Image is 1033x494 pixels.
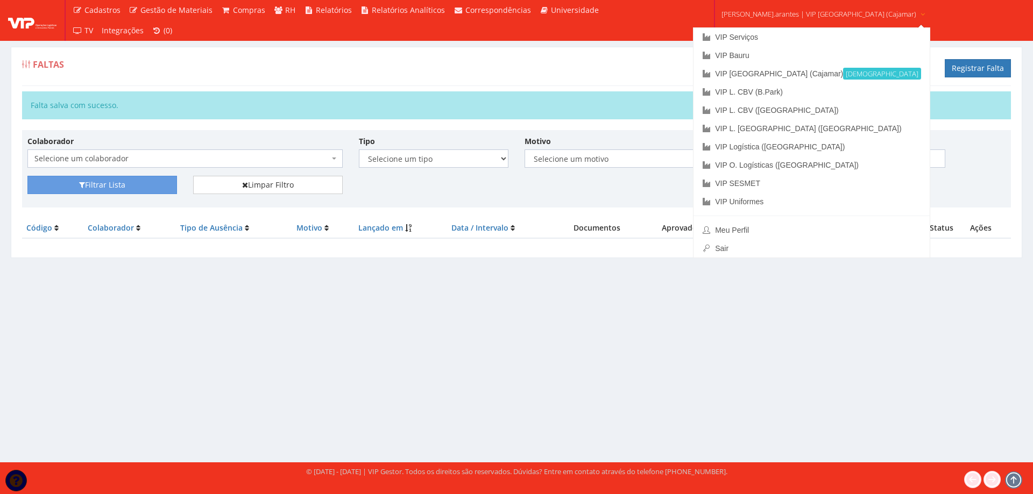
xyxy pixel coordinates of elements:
label: Motivo [525,136,551,147]
a: VIP Bauru [694,46,930,65]
span: Selecione um colaborador [27,149,343,168]
a: TV [68,20,97,41]
a: Meu Perfil [694,221,930,239]
a: Sair [694,239,930,257]
th: Ações [966,218,1011,238]
span: Correspondências [465,5,531,15]
label: Colaborador [27,136,74,147]
a: VIP Uniformes [694,192,930,211]
a: Registrar Falta [945,59,1011,77]
th: Aprovado pelo RH [639,218,752,238]
a: VIP O. Logísticas ([GEOGRAPHIC_DATA]) [694,156,930,174]
a: VIP L. CBV (B.Park) [694,83,930,101]
a: Tipo de Ausência [180,223,243,233]
th: Documentos [555,218,639,238]
a: Data / Intervalo [451,223,508,233]
a: VIP [GEOGRAPHIC_DATA] (Cajamar)[DEMOGRAPHIC_DATA] [694,65,930,83]
span: Faltas [33,59,64,70]
span: Integrações [102,25,144,35]
a: Código [26,223,52,233]
span: [PERSON_NAME].arantes | VIP [GEOGRAPHIC_DATA] (Cajamar) [721,9,916,19]
a: VIP SESMET [694,174,930,192]
a: (0) [148,20,177,41]
span: Selecione um colaborador [34,153,329,164]
a: VIP L. [GEOGRAPHIC_DATA] ([GEOGRAPHIC_DATA]) [694,119,930,138]
span: Cadastros [84,5,121,15]
span: Compras [233,5,265,15]
span: Universidade [551,5,599,15]
a: VIP Serviços [694,28,930,46]
span: (0) [164,25,172,35]
a: Limpar Filtro [193,176,343,194]
span: TV [84,25,93,35]
span: RH [285,5,295,15]
a: Colaborador [88,223,134,233]
a: Integrações [97,20,148,41]
span: Relatórios [316,5,352,15]
button: Filtrar Lista [27,176,177,194]
label: Tipo [359,136,375,147]
a: Lançado em [358,223,403,233]
span: Relatórios Analíticos [372,5,445,15]
a: VIP Logística ([GEOGRAPHIC_DATA]) [694,138,930,156]
div: © [DATE] - [DATE] | VIP Gestor. Todos os direitos são reservados. Dúvidas? Entre em contato atrav... [306,467,727,477]
div: Falta salva com sucesso. [22,91,1011,119]
img: logo [8,12,56,28]
span: Gestão de Materiais [140,5,213,15]
a: Motivo [296,223,322,233]
a: VIP L. CBV ([GEOGRAPHIC_DATA]) [694,101,930,119]
th: Status [917,218,965,238]
small: [DEMOGRAPHIC_DATA] [843,68,921,80]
